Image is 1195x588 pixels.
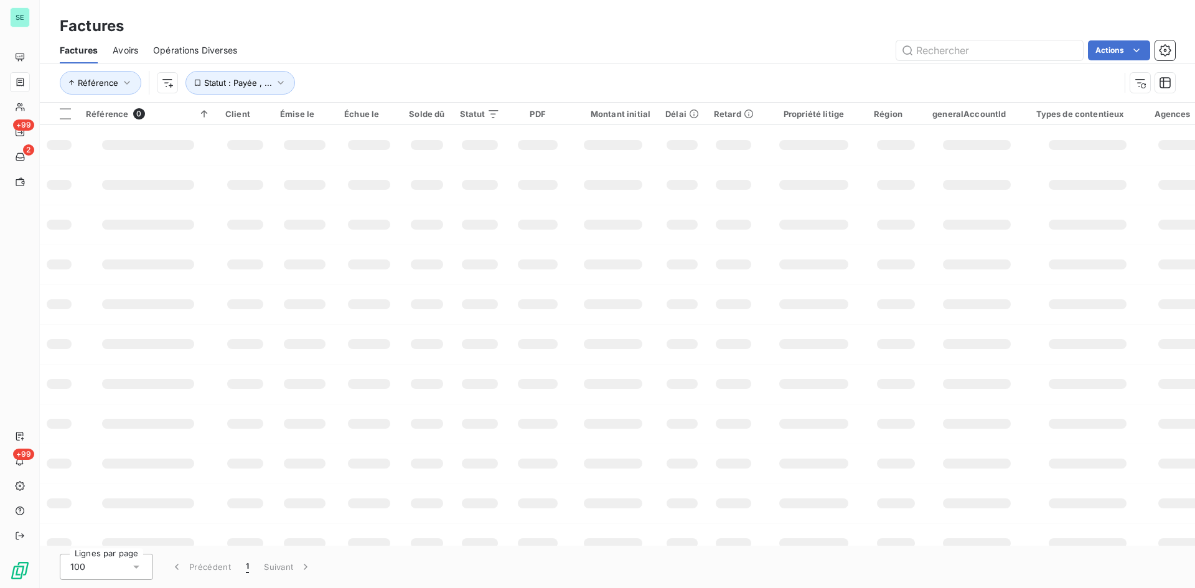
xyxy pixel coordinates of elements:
[163,554,238,580] button: Précédent
[133,108,144,119] span: 0
[665,109,699,119] div: Délai
[896,40,1083,60] input: Rechercher
[60,71,141,95] button: Référence
[60,44,98,57] span: Factures
[70,561,85,573] span: 100
[23,144,34,156] span: 2
[874,109,917,119] div: Région
[1088,40,1150,60] button: Actions
[113,44,138,57] span: Avoirs
[714,109,754,119] div: Retard
[460,109,500,119] div: Statut
[185,71,295,95] button: Statut : Payée , ...
[769,109,859,119] div: Propriété litige
[576,109,650,119] div: Montant initial
[344,109,394,119] div: Échue le
[1036,109,1140,119] div: Types de contentieux
[409,109,444,119] div: Solde dû
[1153,546,1183,576] iframe: Intercom live chat
[204,78,272,88] span: Statut : Payée , ...
[246,561,249,573] span: 1
[256,554,319,580] button: Suivant
[60,15,124,37] h3: Factures
[10,7,30,27] div: SE
[78,78,118,88] span: Référence
[13,119,34,131] span: +99
[238,554,256,580] button: 1
[13,449,34,460] span: +99
[932,109,1021,119] div: generalAccountId
[153,44,237,57] span: Opérations Diverses
[225,109,265,119] div: Client
[10,561,30,581] img: Logo LeanPay
[515,109,560,119] div: PDF
[280,109,329,119] div: Émise le
[86,109,128,119] span: Référence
